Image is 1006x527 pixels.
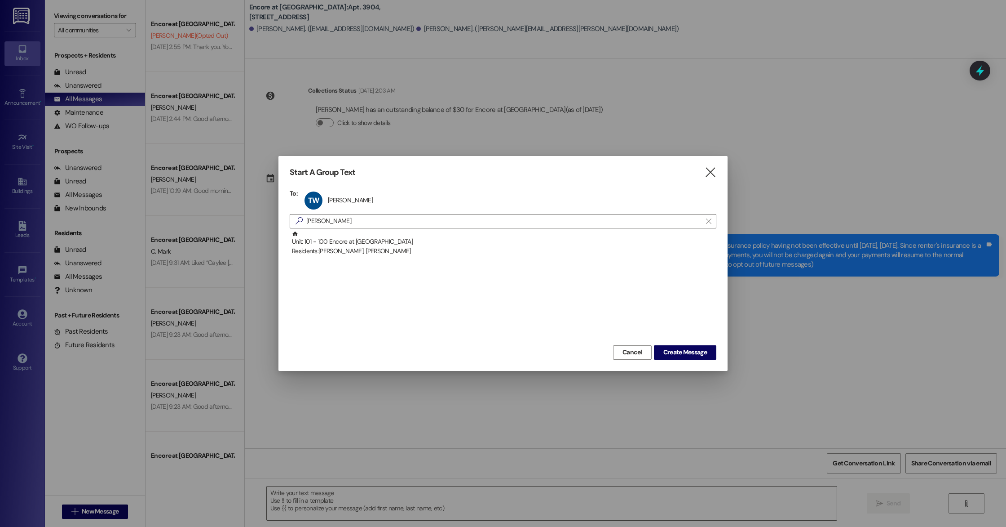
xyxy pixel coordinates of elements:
[654,345,716,360] button: Create Message
[704,168,716,177] i: 
[702,214,716,228] button: Clear text
[292,231,716,256] div: Unit: 101 - 100 Encore at [GEOGRAPHIC_DATA]
[663,348,707,357] span: Create Message
[328,196,373,204] div: [PERSON_NAME]
[290,189,298,197] h3: To:
[290,167,355,178] h3: Start A Group Text
[622,348,642,357] span: Cancel
[290,231,716,253] div: Unit: 101 - 100 Encore at [GEOGRAPHIC_DATA]Residents:[PERSON_NAME], [PERSON_NAME]
[292,246,716,256] div: Residents: [PERSON_NAME], [PERSON_NAME]
[613,345,652,360] button: Cancel
[306,215,702,228] input: Search for any contact or apartment
[706,218,711,225] i: 
[308,196,319,205] span: TW
[292,216,306,226] i: 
